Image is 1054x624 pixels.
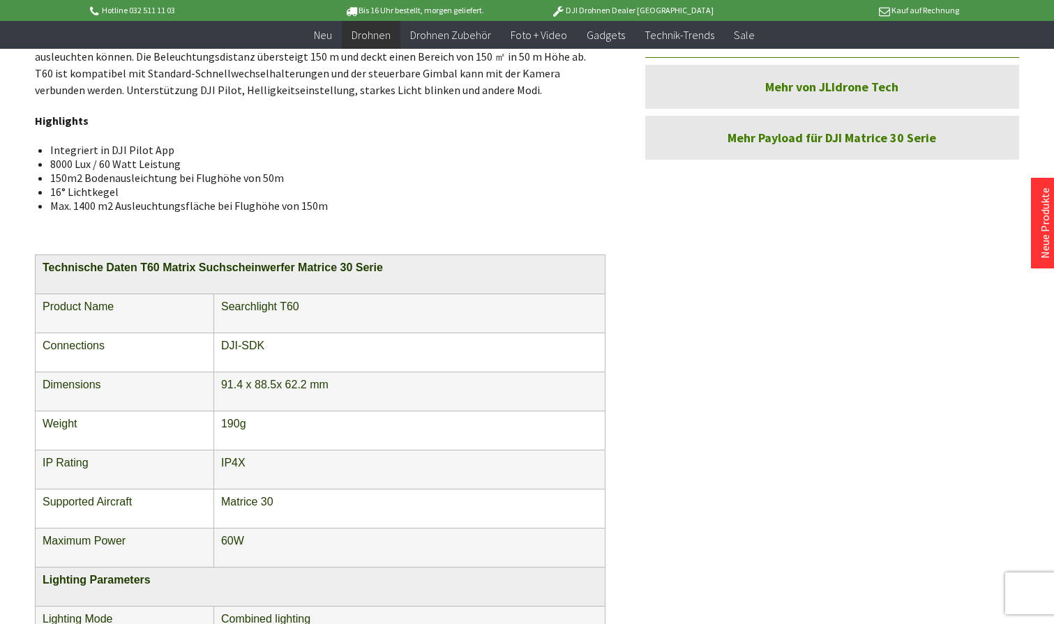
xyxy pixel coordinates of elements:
a: Drohnen Zubehör [400,21,501,50]
span: Connections [43,340,105,351]
a: Neue Produkte [1038,188,1052,259]
span: DJI-SDK [221,340,264,351]
a: Foto + Video [501,21,577,50]
p: DJI Drohnen Dealer [GEOGRAPHIC_DATA] [523,2,741,19]
p: Hotline 032 511 11 03 [88,2,306,19]
span: Maximum Power [43,535,126,547]
a: Mehr von JLIdrone Tech [645,65,1019,109]
a: Neu [304,21,342,50]
span: Supported Aircraft [43,496,132,508]
span: Neu [314,28,332,42]
a: Technik-Trends [635,21,724,50]
span: Foto + Video [511,28,567,42]
li: 150m2 Bodenausleichtung bei Flughöhe von 50m [50,171,594,185]
span: Searchlight T60 [221,300,299,312]
span: 190g [221,418,246,429]
li: Max. 1400 m2 Ausleuchtungsfläche bei Flughöhe von 150m [50,199,594,213]
span: Technik-Trends [645,28,714,42]
li: Integriert in DJI Pilot App [50,143,594,157]
a: Mehr Payload für DJI Matrice 30 Serie [645,116,1019,160]
span: Gadgets [587,28,625,42]
span: Drohnen [352,28,391,42]
p: Kauf auf Rechnung [741,2,959,19]
strong: Highlights [35,114,89,128]
span: Drohnen Zubehör [410,28,491,42]
span: Matrice 30 [221,496,273,508]
a: Gadgets [577,21,635,50]
a: Sale [724,21,765,50]
p: Die T60 MATRIX LAMP ist mit zwei optischen Linsensätzen ausgestattet, die einen gleichmäßigen Lic... [35,31,605,98]
span: Sale [734,28,755,42]
span: IP4X [221,457,246,469]
span: Weight [43,418,77,429]
strong: Lighting Parameters [43,574,151,586]
span: 60W [221,535,244,547]
span: Product Name [43,300,114,312]
span: 91.4 x 88.5x 62.2 mm [221,379,329,390]
span: Dimensions [43,379,101,390]
li: 16° Lichtkegel [50,185,594,199]
a: Drohnen [342,21,400,50]
strong: Technische Daten T60 Matrix Suchscheinwerfer Matrice 30 Serie [43,261,383,273]
p: Bis 16 Uhr bestellt, morgen geliefert. [306,2,523,19]
li: 8000 Lux / 60 Watt Leistung [50,157,594,171]
span: IP Rating [43,457,89,469]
